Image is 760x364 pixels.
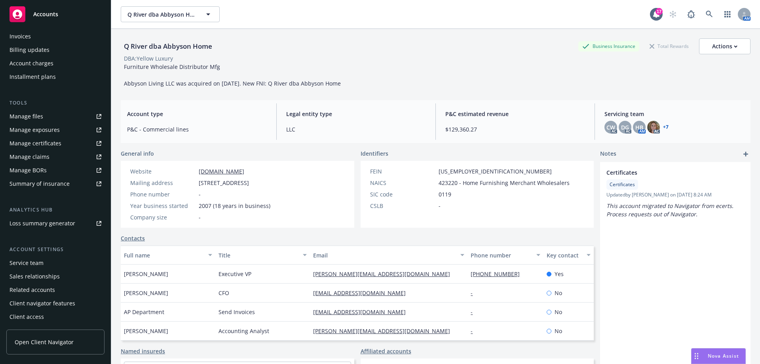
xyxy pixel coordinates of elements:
[15,338,74,346] span: Open Client Navigator
[708,353,739,359] span: Nova Assist
[600,149,616,159] span: Notes
[6,110,104,123] a: Manage files
[9,164,47,177] div: Manage BORs
[543,246,594,265] button: Key contact
[124,251,203,259] div: Full name
[445,110,585,118] span: P&C estimated revenue
[218,251,298,259] div: Title
[6,151,104,163] a: Manage claims
[313,327,456,335] a: [PERSON_NAME][EMAIL_ADDRESS][DOMAIN_NAME]
[199,202,270,210] span: 2007 (18 years in business)
[467,246,543,265] button: Phone number
[33,11,58,17] span: Accounts
[361,149,388,158] span: Identifiers
[286,110,426,118] span: Legal entity type
[9,177,70,190] div: Summary of insurance
[439,202,441,210] span: -
[6,284,104,296] a: Related accounts
[121,246,215,265] button: Full name
[130,179,196,187] div: Mailing address
[121,234,145,242] a: Contacts
[130,167,196,175] div: Website
[471,327,479,335] a: -
[6,124,104,136] span: Manage exposures
[313,289,412,297] a: [EMAIL_ADDRESS][DOMAIN_NAME]
[121,347,165,355] a: Named insureds
[699,38,750,54] button: Actions
[9,311,44,323] div: Client access
[199,213,201,221] span: -
[439,190,451,198] span: 0119
[439,167,552,175] span: [US_EMPLOYER_IDENTIFICATION_NUMBER]
[9,297,75,310] div: Client navigator features
[6,57,104,70] a: Account charges
[6,217,104,230] a: Loss summary generator
[646,41,693,51] div: Total Rewards
[555,289,562,297] span: No
[720,6,735,22] a: Switch app
[606,123,615,131] span: CW
[555,327,562,335] span: No
[439,179,570,187] span: 423220 - Home Furnishing Merchant Wholesalers
[6,257,104,269] a: Service team
[124,270,168,278] span: [PERSON_NAME]
[218,327,269,335] span: Accounting Analyst
[741,149,750,159] a: add
[6,3,104,25] a: Accounts
[606,202,735,218] em: This account migrated to Navigator from ecerts. Process requests out of Navigator.
[9,284,55,296] div: Related accounts
[9,30,31,43] div: Invoices
[215,246,310,265] button: Title
[471,289,479,297] a: -
[130,190,196,198] div: Phone number
[610,181,635,188] span: Certificates
[124,54,173,63] div: DBA: Yellow Luxury
[127,125,267,133] span: P&C - Commercial lines
[635,123,643,131] span: HB
[124,63,341,87] span: Furniture Wholesale Distributor Mfg Abbyson Living LLC was acquired on [DATE]. New FNI: Q River d...
[124,308,164,316] span: AP Department
[361,347,411,355] a: Affiliated accounts
[9,257,44,269] div: Service team
[9,110,43,123] div: Manage files
[600,162,750,225] div: CertificatesCertificatesUpdatedby [PERSON_NAME] on [DATE] 8:24 AMThis account migrated to Navigat...
[9,151,49,163] div: Manage claims
[313,308,412,316] a: [EMAIL_ADDRESS][DOMAIN_NAME]
[471,308,479,316] a: -
[663,125,669,130] a: +7
[6,71,104,83] a: Installment plans
[621,123,629,131] span: DG
[9,124,60,136] div: Manage exposures
[9,71,56,83] div: Installment plans
[547,251,582,259] div: Key contact
[6,206,104,214] div: Analytics hub
[471,270,526,278] a: [PHONE_NUMBER]
[6,270,104,283] a: Sales relationships
[6,246,104,253] div: Account settings
[124,327,168,335] span: [PERSON_NAME]
[712,39,737,54] div: Actions
[286,125,426,133] span: LLC
[655,8,663,15] div: 17
[9,44,49,56] div: Billing updates
[6,99,104,107] div: Tools
[647,121,660,133] img: photo
[130,213,196,221] div: Company size
[604,110,744,118] span: Servicing team
[9,137,61,150] div: Manage certificates
[199,179,249,187] span: [STREET_ADDRESS]
[555,308,562,316] span: No
[130,202,196,210] div: Year business started
[606,168,724,177] span: Certificates
[578,41,639,51] div: Business Insurance
[6,177,104,190] a: Summary of insurance
[218,289,229,297] span: CFO
[701,6,717,22] a: Search
[691,348,746,364] button: Nova Assist
[9,270,60,283] div: Sales relationships
[6,164,104,177] a: Manage BORs
[310,246,467,265] button: Email
[218,308,255,316] span: Send Invoices
[6,311,104,323] a: Client access
[218,270,251,278] span: Executive VP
